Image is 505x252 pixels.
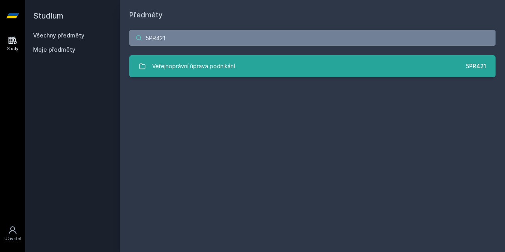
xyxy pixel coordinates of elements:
div: Veřejnoprávní úprava podnikání [152,58,235,74]
a: Study [2,32,24,56]
span: Moje předměty [33,46,75,54]
a: Veřejnoprávní úprava podnikání 5PR421 [129,55,496,77]
div: Study [7,46,19,52]
input: Název nebo ident předmětu… [129,30,496,46]
div: Uživatel [4,236,21,242]
div: 5PR421 [466,62,486,70]
a: Uživatel [2,222,24,246]
h1: Předměty [129,9,496,21]
a: Všechny předměty [33,32,84,39]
